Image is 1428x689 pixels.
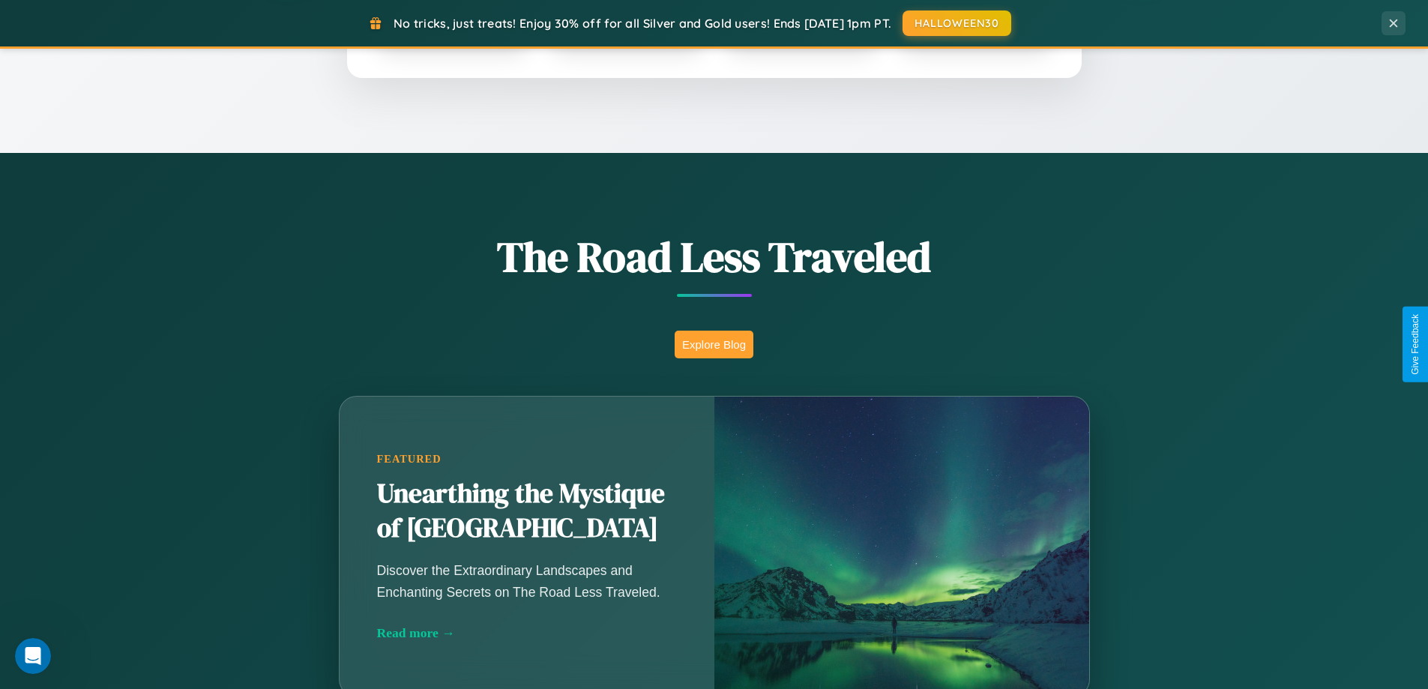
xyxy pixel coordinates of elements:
iframe: Intercom live chat [15,638,51,674]
div: Read more → [377,625,677,641]
h2: Unearthing the Mystique of [GEOGRAPHIC_DATA] [377,477,677,546]
div: Give Feedback [1410,314,1421,375]
p: Discover the Extraordinary Landscapes and Enchanting Secrets on The Road Less Traveled. [377,560,677,602]
button: HALLOWEEN30 [903,10,1011,36]
h1: The Road Less Traveled [265,228,1164,286]
span: No tricks, just treats! Enjoy 30% off for all Silver and Gold users! Ends [DATE] 1pm PT. [394,16,891,31]
div: Featured [377,453,677,466]
button: Explore Blog [675,331,753,358]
